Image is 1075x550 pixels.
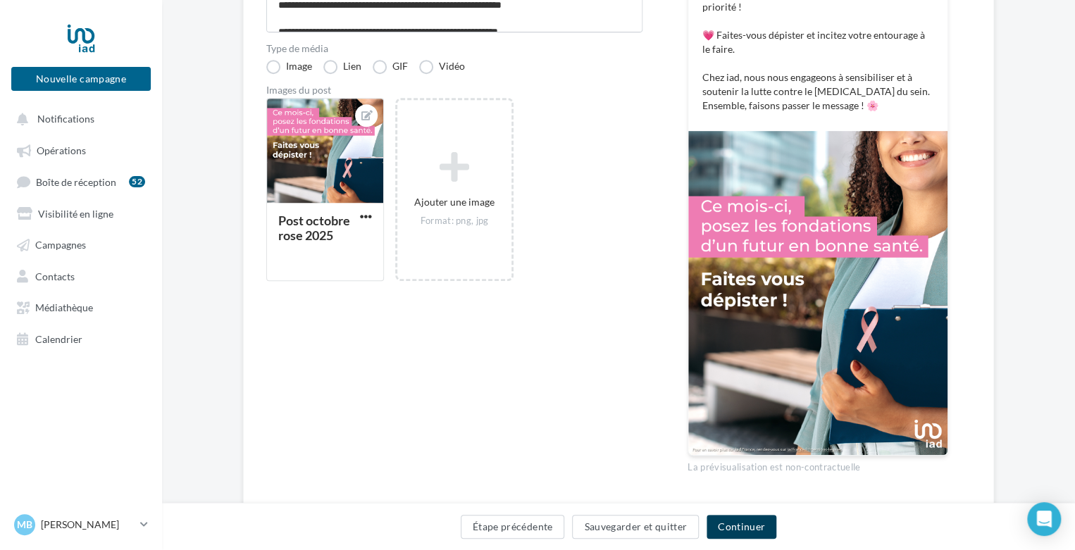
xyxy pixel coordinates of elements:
[1027,502,1061,536] div: Open Intercom Messenger
[8,294,154,319] a: Médiathèque
[266,60,312,74] label: Image
[38,207,113,219] span: Visibilité en ligne
[8,168,154,194] a: Boîte de réception52
[8,137,154,162] a: Opérations
[8,106,148,131] button: Notifications
[278,213,350,243] div: Post octobre rose 2025
[41,518,135,532] p: [PERSON_NAME]
[572,515,699,539] button: Sauvegarder et quitter
[8,200,154,225] a: Visibilité en ligne
[373,60,408,74] label: GIF
[37,113,94,125] span: Notifications
[129,176,145,187] div: 52
[8,231,154,256] a: Campagnes
[11,67,151,91] button: Nouvelle campagne
[323,60,361,74] label: Lien
[35,270,75,282] span: Contacts
[461,515,565,539] button: Étape précédente
[419,60,465,74] label: Vidéo
[17,518,32,532] span: MB
[8,325,154,351] a: Calendrier
[35,301,93,313] span: Médiathèque
[688,456,948,474] div: La prévisualisation est non-contractuelle
[35,239,86,251] span: Campagnes
[8,263,154,288] a: Contacts
[35,332,82,344] span: Calendrier
[37,144,86,156] span: Opérations
[707,515,776,539] button: Continuer
[36,175,116,187] span: Boîte de réception
[266,85,642,95] div: Images du post
[266,44,642,54] label: Type de média
[11,511,151,538] a: MB [PERSON_NAME]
